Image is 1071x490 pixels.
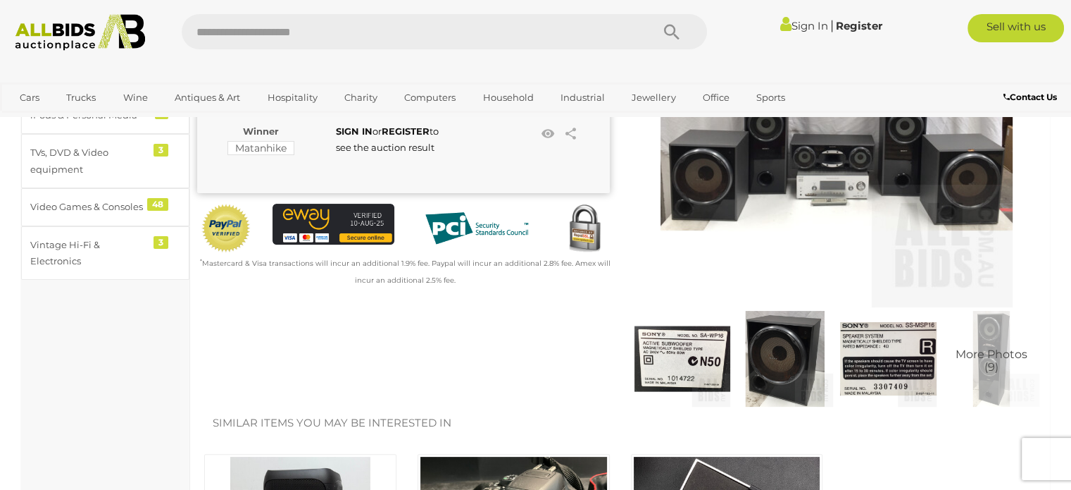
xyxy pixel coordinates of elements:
a: Video Games & Consoles 48 [21,188,189,226]
b: Contact Us [1003,92,1057,102]
a: Office [694,86,739,109]
a: [GEOGRAPHIC_DATA] [11,109,129,133]
a: Household [474,86,543,109]
a: Trucks [57,86,105,109]
span: | [829,18,833,33]
span: or to see the auction result [336,125,439,153]
div: 3 [154,144,168,157]
a: Jewellery [622,86,684,109]
a: Contact Us [1003,90,1060,105]
img: Sony STR-K1600 Stereo System [737,311,833,407]
b: Winner [243,125,279,137]
a: REGISTER [382,125,430,137]
a: SIGN IN [336,125,372,137]
a: Antiques & Art [165,86,249,109]
a: Sell with us [967,14,1064,42]
a: Hospitality [258,86,327,109]
a: Cars [11,86,49,109]
a: Sign In [779,19,827,32]
a: Sports [747,86,794,109]
div: 48 [147,198,168,211]
img: Sony STR-K1600 Stereo System [840,311,936,407]
div: 3 [154,236,168,249]
a: Vintage Hi-Fi & Electronics 3 [21,226,189,281]
img: Secured by Rapid SSL [559,204,610,255]
mark: Matanhike [227,141,294,155]
img: Sony STR-K1600 Stereo System [944,311,1039,407]
a: Computers [395,86,465,109]
a: Charity [335,86,387,109]
div: TVs, DVD & Video equipment [30,145,146,178]
img: eWAY Payment Gateway [273,204,395,245]
h2: Similar items you may be interested in [213,417,1027,429]
img: Allbids.com.au [8,14,153,51]
span: More Photos (9) [956,348,1027,372]
button: Search [637,14,707,49]
a: Wine [114,86,157,109]
img: Sony STR-K1600 Stereo System [634,311,730,407]
img: Official PayPal Seal [201,204,251,253]
div: Video Games & Consoles [30,199,146,215]
a: Register [835,19,882,32]
a: More Photos(9) [944,311,1039,407]
a: TVs, DVD & Video equipment 3 [21,134,189,188]
li: Watch this item [537,123,558,145]
a: Industrial [551,86,614,109]
small: Mastercard & Visa transactions will incur an additional 1.9% fee. Paypal will incur an additional... [200,259,610,284]
div: Vintage Hi-Fi & Electronics [30,237,146,270]
img: PCI DSS compliant [415,204,538,252]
